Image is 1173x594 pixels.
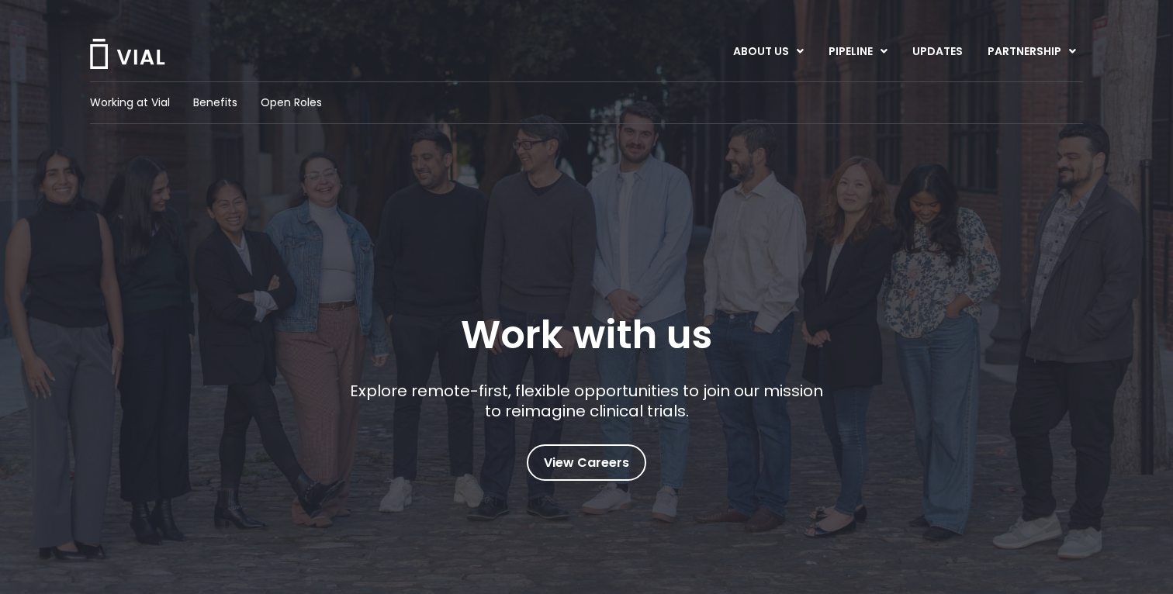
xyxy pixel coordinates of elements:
a: Open Roles [261,95,322,111]
a: View Careers [527,444,646,481]
a: UPDATES [900,39,974,65]
h1: Work with us [461,313,712,357]
a: ABOUT USMenu Toggle [721,39,815,65]
img: Vial Logo [88,39,166,69]
a: Benefits [193,95,237,111]
a: PIPELINEMenu Toggle [816,39,899,65]
a: Working at Vial [90,95,170,111]
p: Explore remote-first, flexible opportunities to join our mission to reimagine clinical trials. [344,381,829,421]
a: PARTNERSHIPMenu Toggle [975,39,1088,65]
span: View Careers [544,453,629,473]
